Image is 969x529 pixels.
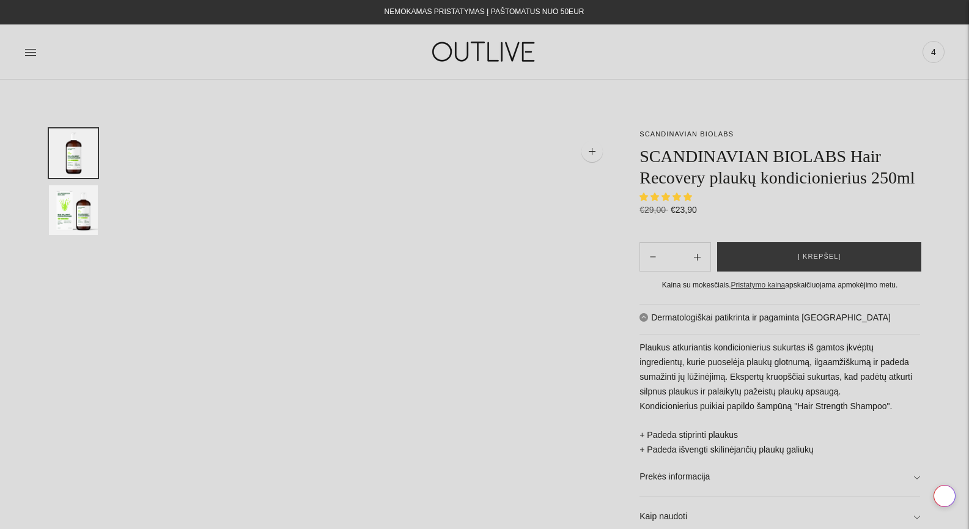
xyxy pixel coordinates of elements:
span: 4 [925,43,942,61]
button: Į krepšelį [717,242,921,272]
div: Kaina su mokesčiais. apskaičiuojama apmokėjimo metu. [639,279,920,292]
h1: SCANDINAVIAN BIOLABS Hair Recovery plaukų kondicionierius 250ml [639,146,920,188]
button: Translation missing: en.general.accessibility.image_thumbail [49,128,98,178]
span: €23,90 [671,205,697,215]
span: Į krepšelį [798,251,841,263]
div: NEMOKAMAS PRISTATYMAS Į PAŠTOMATUS NUO 50EUR [385,5,584,20]
input: Product quantity [666,248,684,266]
button: Subtract product quantity [684,242,710,272]
button: Translation missing: en.general.accessibility.image_thumbail [49,185,98,235]
img: OUTLIVE [408,31,561,73]
a: 4 [923,39,945,65]
button: Add product quantity [640,242,666,272]
a: Pristatymo kaina [731,281,786,289]
a: SCANDINAVIAN BIOLABS [639,130,734,138]
span: 5.00 stars [639,192,695,202]
s: €29,00 [639,205,668,215]
a: Prekės informacija [639,457,920,497]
